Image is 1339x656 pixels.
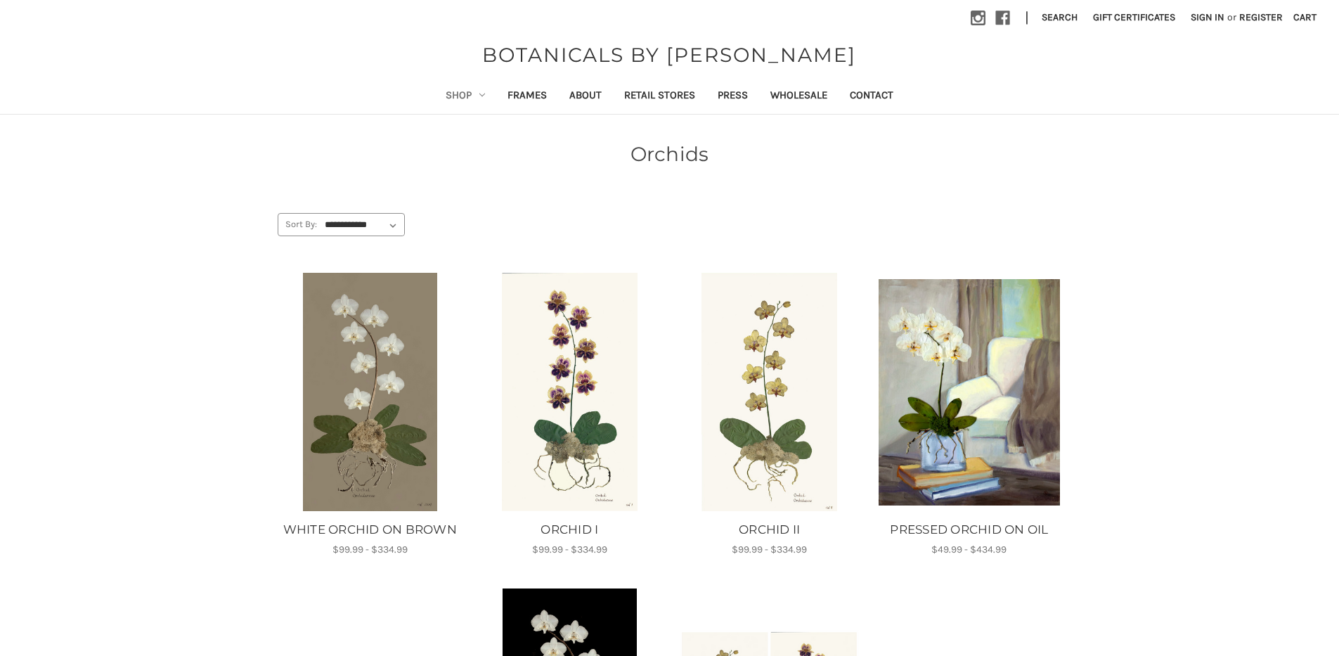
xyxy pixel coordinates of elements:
[477,521,662,539] a: ORCHID I, Price range from $99.99 to $334.99
[759,79,839,114] a: Wholesale
[280,273,460,511] a: WHITE ORCHID ON BROWN, Price range from $99.99 to $334.99
[278,521,462,539] a: WHITE ORCHID ON BROWN, Price range from $99.99 to $334.99
[877,521,1061,539] a: PRESSED ORCHID ON OIL, Price range from $49.99 to $434.99
[278,214,318,235] label: Sort By:
[1293,11,1317,23] span: Cart
[1020,7,1034,30] li: |
[1226,10,1238,25] span: or
[496,79,558,114] a: Frames
[278,139,1062,169] h1: Orchids
[706,79,759,114] a: Press
[879,279,1059,506] img: Unframed
[475,40,863,70] a: BOTANICALS BY [PERSON_NAME]
[839,79,905,114] a: Contact
[434,79,496,114] a: Shop
[532,544,607,555] span: $99.99 - $334.99
[931,544,1007,555] span: $49.99 - $434.99
[332,544,408,555] span: $99.99 - $334.99
[479,273,660,511] a: ORCHID I, Price range from $99.99 to $334.99
[732,544,807,555] span: $99.99 - $334.99
[613,79,706,114] a: Retail Stores
[879,273,1059,511] a: PRESSED ORCHID ON OIL, Price range from $49.99 to $434.99
[558,79,613,114] a: About
[479,273,660,511] img: Unframed
[679,273,860,511] a: ORCHID II, Price range from $99.99 to $334.99
[280,273,460,511] img: Unframed
[679,273,860,511] img: Unframed
[677,521,862,539] a: ORCHID II, Price range from $99.99 to $334.99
